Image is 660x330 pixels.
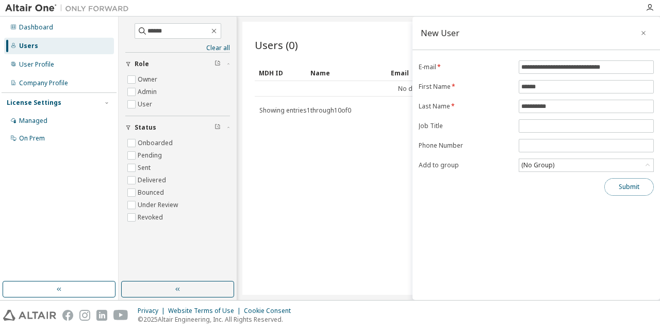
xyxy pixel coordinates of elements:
label: E-mail [419,63,513,71]
div: Email [391,65,434,81]
label: Sent [138,162,153,174]
span: Clear filter [214,123,221,132]
button: Role [125,53,230,75]
div: New User [421,29,459,37]
img: youtube.svg [113,310,128,321]
label: First Name [419,83,513,91]
label: Add to group [419,161,513,169]
img: linkedin.svg [96,310,107,321]
label: Revoked [138,211,165,224]
div: Name [310,65,383,81]
label: Onboarded [138,137,175,149]
div: On Prem [19,134,45,143]
div: User Profile [19,60,54,69]
span: Clear filter [214,60,221,68]
span: Role [135,60,149,68]
td: No data available [255,81,593,97]
a: Clear all [125,44,230,52]
span: Users (0) [255,38,298,52]
div: Users [19,42,38,50]
button: Submit [604,178,654,196]
label: Delivered [138,174,168,186]
div: (No Group) [520,160,556,171]
label: Job Title [419,122,513,130]
label: User [138,98,154,111]
div: Company Profile [19,79,68,87]
div: License Settings [7,99,61,107]
label: Phone Number [419,142,513,150]
label: Pending [138,149,164,162]
label: Owner [138,73,159,86]
div: Website Terms of Use [168,307,244,315]
div: Privacy [138,307,168,315]
div: Dashboard [19,23,53,32]
label: Under Review [138,199,180,211]
span: Showing entries 1 through 10 of 0 [259,106,351,115]
p: © 2025 Altair Engineering, Inc. All Rights Reserved. [138,315,297,324]
label: Bounced [138,186,166,199]
img: instagram.svg [79,310,90,321]
div: Managed [19,117,47,125]
img: altair_logo.svg [3,310,56,321]
label: Admin [138,86,159,98]
button: Status [125,116,230,139]
span: Status [135,123,156,132]
div: MDH ID [259,65,302,81]
label: Last Name [419,102,513,111]
img: facebook.svg [62,310,73,321]
div: Cookie Consent [244,307,297,315]
div: (No Group) [519,159,653,171]
img: Altair One [5,3,134,13]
